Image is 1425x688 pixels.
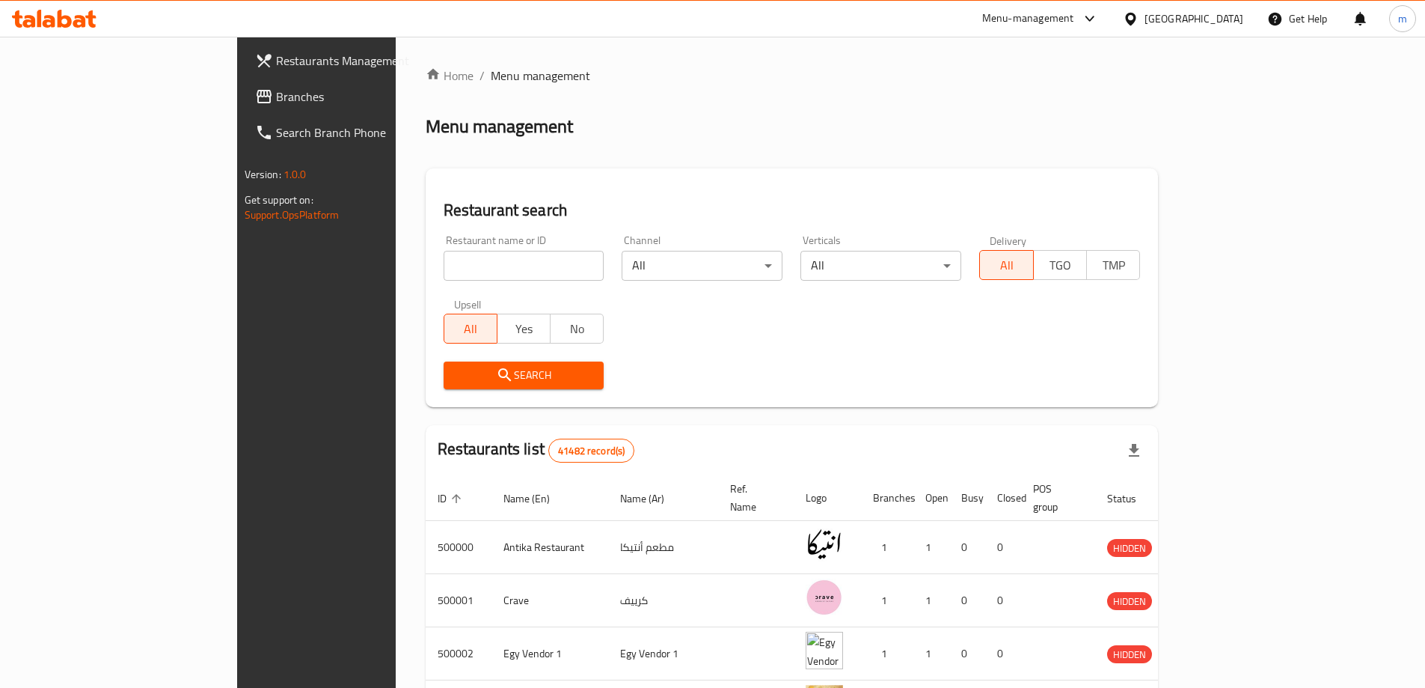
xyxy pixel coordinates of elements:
td: 1 [861,521,913,574]
span: Yes [503,318,545,340]
span: Search Branch Phone [276,124,463,141]
td: 0 [985,521,1021,574]
span: ID [438,490,466,508]
label: Delivery [990,235,1027,246]
h2: Menu management [426,115,573,138]
div: HIDDEN [1107,645,1152,663]
span: TMP [1093,255,1134,276]
span: HIDDEN [1107,593,1152,610]
span: TGO [1040,255,1081,276]
a: Support.OpsPlatform [245,205,340,225]
th: Open [913,475,949,521]
td: 1 [913,521,949,574]
td: مطعم أنتيكا [608,521,718,574]
label: Upsell [454,299,482,309]
div: HIDDEN [1107,592,1152,610]
a: Search Branch Phone [243,115,475,150]
th: Branches [861,475,913,521]
div: [GEOGRAPHIC_DATA] [1144,10,1243,27]
button: Search [444,362,604,389]
button: No [550,314,604,344]
td: Crave [491,574,608,627]
button: All [444,314,497,344]
th: Busy [949,475,985,521]
span: Branches [276,88,463,106]
span: Restaurants Management [276,52,463,70]
td: 1 [861,627,913,681]
span: Get support on: [245,190,313,210]
div: All [800,251,961,281]
div: All [622,251,782,281]
span: Ref. Name [730,480,776,516]
li: / [479,67,485,85]
button: TGO [1033,250,1087,280]
span: 1.0.0 [284,165,307,184]
div: Export file [1116,433,1152,469]
th: Closed [985,475,1021,521]
span: POS group [1033,480,1077,516]
span: Version: [245,165,281,184]
span: All [450,318,491,340]
td: 0 [985,627,1021,681]
div: Menu-management [982,10,1074,28]
span: Status [1107,490,1156,508]
td: 0 [949,574,985,627]
td: 1 [913,627,949,681]
td: 0 [949,521,985,574]
th: Logo [794,475,861,521]
nav: breadcrumb [426,67,1159,85]
div: Total records count [548,439,634,463]
td: 1 [913,574,949,627]
td: 0 [949,627,985,681]
button: Yes [497,314,551,344]
img: Crave [806,579,843,616]
td: Egy Vendor 1 [608,627,718,681]
img: Egy Vendor 1 [806,632,843,669]
span: All [986,255,1027,276]
button: TMP [1086,250,1140,280]
span: Name (En) [503,490,569,508]
button: All [979,250,1033,280]
td: كرييف [608,574,718,627]
h2: Restaurant search [444,199,1141,222]
span: No [557,318,598,340]
span: HIDDEN [1107,540,1152,557]
td: 0 [985,574,1021,627]
td: Egy Vendor 1 [491,627,608,681]
span: m [1398,10,1407,27]
span: Search [456,366,592,385]
td: Antika Restaurant [491,521,608,574]
span: Name (Ar) [620,490,684,508]
td: 1 [861,574,913,627]
h2: Restaurants list [438,438,635,463]
span: 41482 record(s) [549,444,634,458]
input: Search for restaurant name or ID.. [444,251,604,281]
span: Menu management [491,67,590,85]
a: Branches [243,79,475,115]
a: Restaurants Management [243,43,475,79]
img: Antika Restaurant [806,526,843,563]
span: HIDDEN [1107,646,1152,663]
